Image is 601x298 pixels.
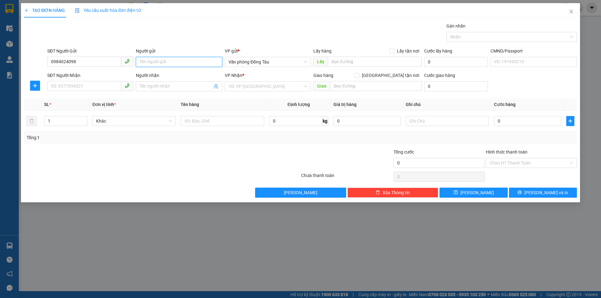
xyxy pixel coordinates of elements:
span: SL [44,102,49,107]
span: Đơn vị tính [92,102,116,107]
button: Close [562,3,580,21]
span: Lấy [313,57,328,67]
li: Hotline: 1900888999 [35,39,142,47]
span: user-add [213,84,218,89]
span: VP Nhận [225,73,242,78]
span: Tổng cước [393,149,414,154]
button: [PERSON_NAME] [255,188,346,198]
div: Chưa thanh toán [300,172,393,183]
span: Khác [96,116,172,126]
th: Ghi chú [403,98,491,111]
span: Yêu cầu xuất hóa đơn điện tử [75,8,141,13]
input: Cước giao hàng [424,81,488,91]
span: Tên hàng [181,102,199,107]
span: delete [376,190,380,195]
b: 36 Limousine [66,7,111,15]
input: VD: Bàn, Ghế [181,116,264,126]
label: Cước giao hàng [424,73,455,78]
img: icon [75,8,80,13]
span: [PERSON_NAME] và In [524,189,568,196]
span: plus [567,119,574,124]
div: Tổng: 1 [27,134,232,141]
button: plus [30,81,40,91]
button: deleteXóa Thông tin [347,188,439,198]
button: plus [566,116,574,126]
span: phone [125,59,130,64]
li: 01A03 [GEOGRAPHIC_DATA], [GEOGRAPHIC_DATA] ( bên cạnh cây xăng bến xe phía Bắc cũ) [35,15,142,39]
span: Lấy tận nơi [394,48,422,54]
span: printer [517,190,522,195]
span: Giá trị hàng [333,102,357,107]
button: delete [27,116,37,126]
span: Định lượng [288,102,310,107]
input: Cước lấy hàng [424,57,488,67]
label: Cước lấy hàng [424,48,452,53]
span: [GEOGRAPHIC_DATA] tận nơi [359,72,422,79]
span: Giao hàng [313,73,333,78]
label: Hình thức thanh toán [486,149,527,154]
span: Văn phòng Đồng Tàu [229,57,307,67]
span: phone [125,83,130,88]
span: TẠO ĐƠN HÀNG [24,8,65,13]
span: Xóa Thông tin [383,189,410,196]
span: [PERSON_NAME] [284,189,317,196]
input: 0 [333,116,401,126]
img: logo.jpg [8,8,39,39]
div: VP gửi [225,48,311,54]
span: close [569,9,574,14]
span: plus [30,83,40,88]
span: Cước hàng [494,102,516,107]
span: save [454,190,458,195]
div: Người gửi [136,48,222,54]
span: plus [24,8,28,13]
div: SĐT Người Gửi [47,48,133,54]
span: Lấy hàng [313,48,331,53]
button: printer[PERSON_NAME] và In [509,188,577,198]
span: [PERSON_NAME] [460,189,494,196]
div: Người nhận [136,72,222,79]
button: save[PERSON_NAME] [439,188,507,198]
span: kg [322,116,328,126]
span: Giao [313,81,330,91]
input: Dọc đường [328,57,422,67]
label: Gán nhãn [446,23,465,28]
div: CMND/Passport [491,48,577,54]
input: Ghi Chú [406,116,489,126]
div: SĐT Người Nhận [47,72,133,79]
input: Dọc đường [330,81,422,91]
